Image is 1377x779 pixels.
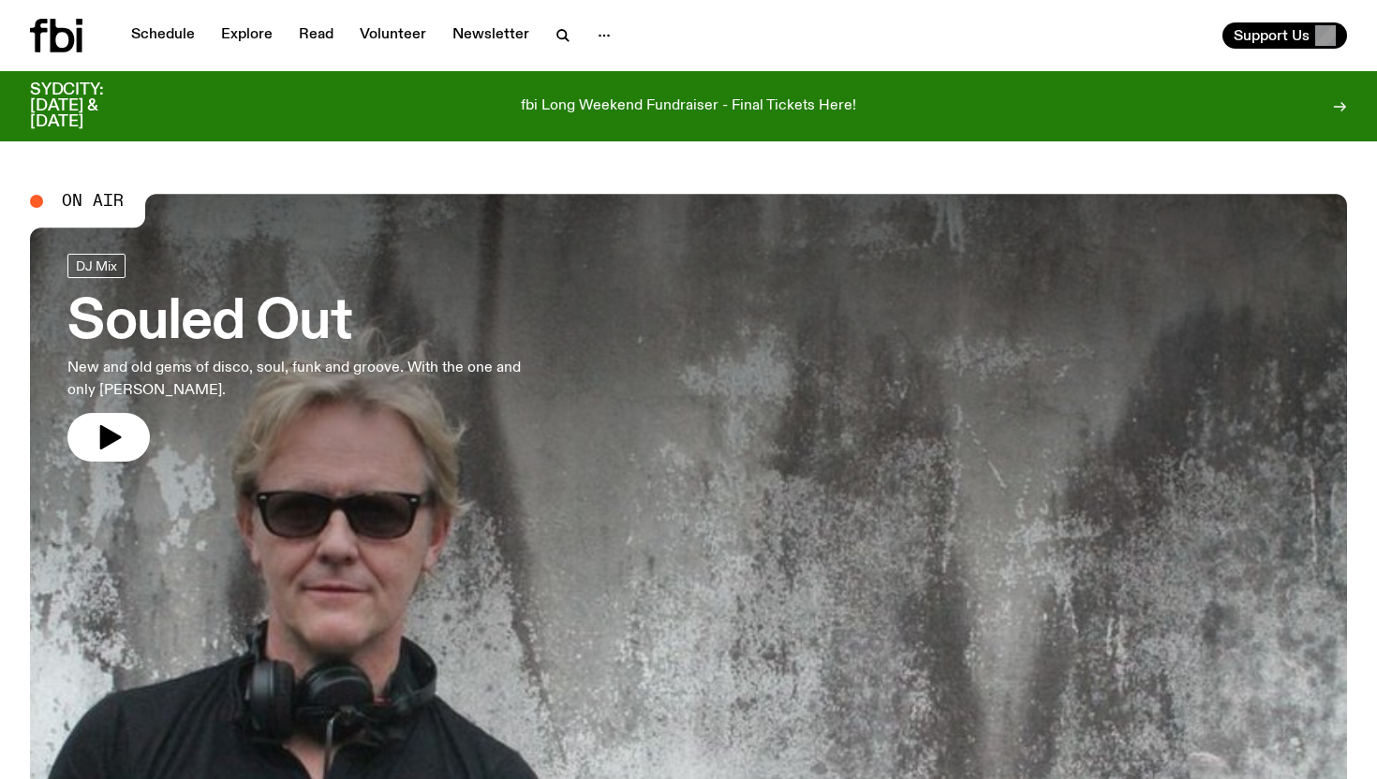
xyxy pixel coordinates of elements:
a: Explore [210,22,284,49]
p: New and old gems of disco, soul, funk and groove. With the one and only [PERSON_NAME]. [67,357,547,402]
a: Souled OutNew and old gems of disco, soul, funk and groove. With the one and only [PERSON_NAME]. [67,254,547,462]
a: Newsletter [441,22,540,49]
span: DJ Mix [76,259,117,273]
a: Volunteer [348,22,437,49]
a: Schedule [120,22,206,49]
span: Support Us [1234,27,1310,44]
a: Read [288,22,345,49]
a: DJ Mix [67,254,126,278]
button: Support Us [1222,22,1347,49]
h3: SYDCITY: [DATE] & [DATE] [30,82,150,130]
span: On Air [62,193,124,210]
p: fbi Long Weekend Fundraiser - Final Tickets Here! [521,98,856,115]
h3: Souled Out [67,297,547,349]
